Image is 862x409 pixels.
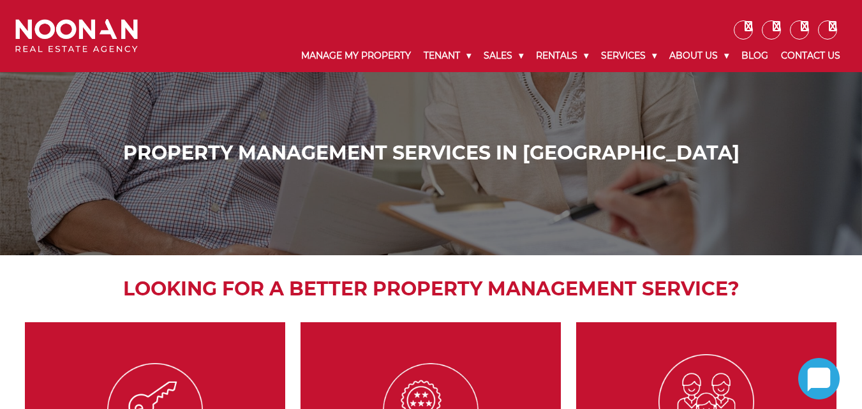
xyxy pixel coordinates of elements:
[417,40,477,72] a: Tenant
[19,142,843,165] h1: Property Management Services in [GEOGRAPHIC_DATA]
[477,40,530,72] a: Sales
[663,40,735,72] a: About Us
[295,40,417,72] a: Manage My Property
[735,40,775,72] a: Blog
[775,40,847,72] a: Contact Us
[595,40,663,72] a: Services
[19,274,843,303] h2: Looking for a better property management service?
[15,19,138,53] img: Noonan Real Estate Agency
[530,40,595,72] a: Rentals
